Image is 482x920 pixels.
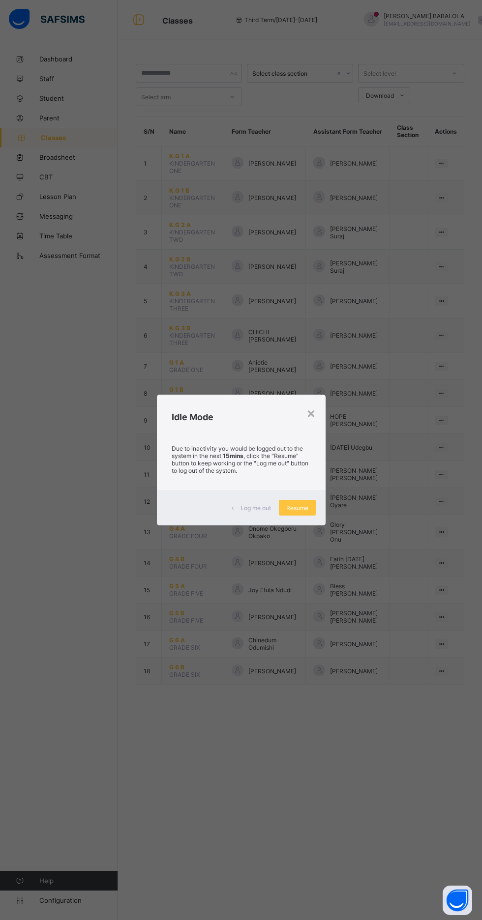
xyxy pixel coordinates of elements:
[223,452,243,460] strong: 15mins
[306,404,316,421] div: ×
[241,504,271,512] span: Log me out
[172,412,311,422] h2: Idle Mode
[286,504,308,512] span: Resume
[443,886,472,915] button: Open asap
[172,445,311,474] p: Due to inactivity you would be logged out to the system in the next , click the "Resume" button t...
